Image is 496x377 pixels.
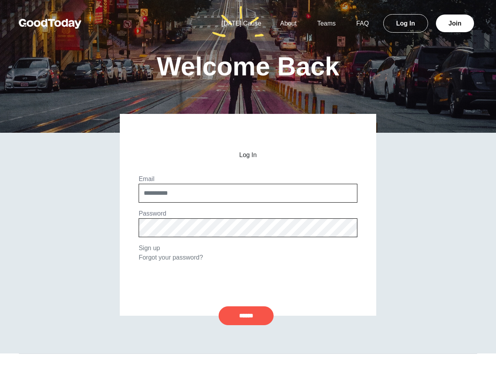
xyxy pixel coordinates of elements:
[139,176,154,182] label: Email
[139,152,357,159] h2: Log In
[212,20,271,27] a: [DATE] Cause
[308,20,345,27] a: Teams
[436,15,474,32] a: Join
[383,14,428,33] a: Log In
[271,20,306,27] a: About
[139,210,166,217] label: Password
[347,20,378,27] a: FAQ
[139,245,160,251] a: Sign up
[139,254,203,261] a: Forgot your password?
[19,19,82,29] img: GoodToday
[157,53,339,79] h1: Welcome Back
